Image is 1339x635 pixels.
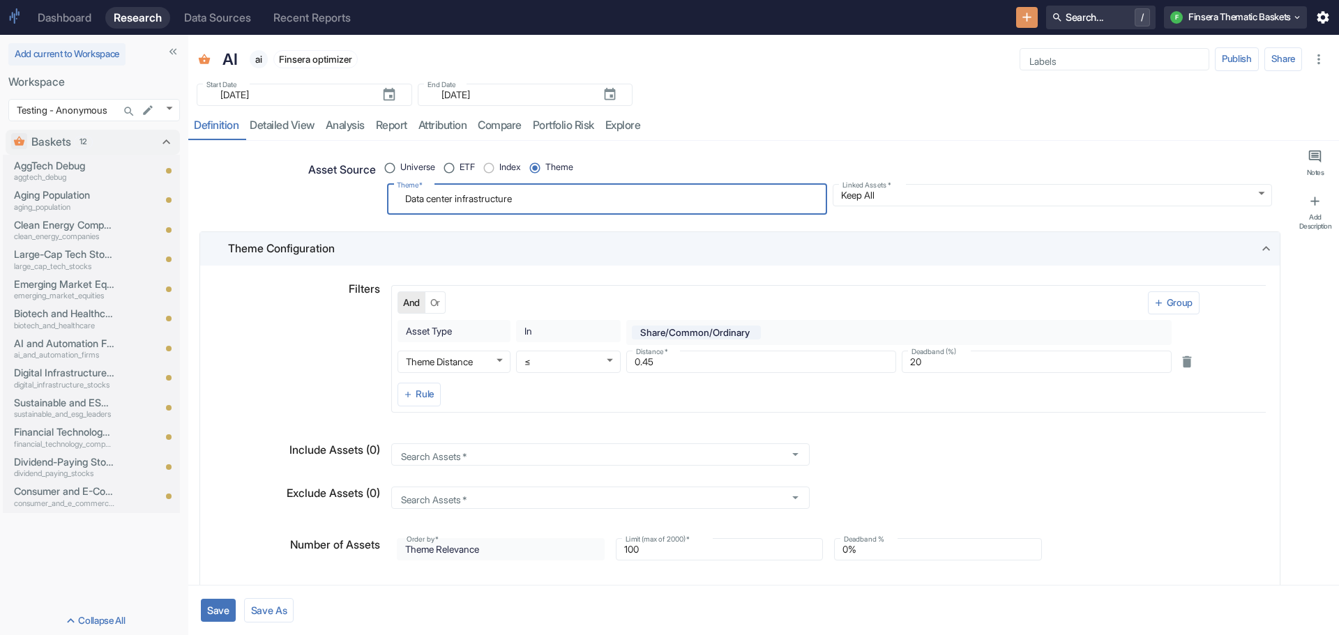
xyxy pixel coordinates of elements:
[14,188,114,203] p: Aging Population
[1170,11,1183,24] div: F
[398,320,510,342] div: Asset Type
[433,86,591,103] input: yyyy-mm-dd
[527,112,600,140] a: Portfolio Risk
[14,395,114,411] p: Sustainable and ESG Leaders
[911,346,956,357] label: Deadband (%)
[14,188,114,213] a: Aging Populationaging_population
[163,42,183,61] button: Collapse Sidebar
[1164,6,1307,29] button: FFinsera Thematic Baskets
[14,379,114,391] p: digital_infrastructure_stocks
[14,408,114,420] p: sustainable_and_esg_leaders
[222,47,237,71] p: AI
[1176,351,1198,373] button: Delete rule
[626,534,690,544] label: Limit (max of 2000)
[273,11,351,24] div: Recent Reports
[198,54,211,68] span: Basket
[3,610,186,632] button: Collapse All
[274,54,357,65] span: Finsera optimizer
[14,365,114,390] a: Digital Infrastructure Stocksdigital_infrastructure_stocks
[14,349,114,361] p: ai_and_automation_firms
[14,424,114,440] p: Financial Technology Companies
[200,232,1280,266] div: Theme Configuration
[228,240,335,257] p: Theme Configuration
[636,346,667,357] label: Distance
[516,320,621,342] div: In
[499,161,521,174] span: Index
[14,424,114,450] a: Financial Technology Companiesfinancial_technology_companies
[14,365,114,381] p: Digital Infrastructure Stocks
[14,231,114,243] p: clean_energy_companies
[176,7,259,29] a: Data Sources
[400,161,435,174] span: Universe
[425,291,446,314] button: Or
[184,11,251,24] div: Data Sources
[244,598,294,622] button: Save As
[250,54,268,65] span: ai
[516,351,621,373] div: ≤
[787,445,805,464] button: Open
[397,180,423,190] label: Theme
[398,383,441,406] button: Rule
[397,190,817,208] textarea: Data center infrastructure
[14,217,114,243] a: Clean Energy Companiesclean_energy_companies
[287,485,380,502] p: Exclude Assets (0)
[14,171,114,183] p: aggtech_debug
[413,112,473,140] a: attribution
[8,99,180,121] div: Testing - Anonymous
[138,100,158,120] button: edit
[398,351,510,373] div: Theme Distance
[398,291,425,314] button: And
[8,43,126,66] button: Add current to Workspace
[14,454,114,480] a: Dividend-Paying Stocksdividend_paying_stocks
[14,158,114,183] a: AggTech Debugaggtech_debug
[407,534,439,544] label: Order by
[219,44,241,75] div: AI
[787,489,805,507] button: Open
[1264,47,1302,71] button: Share
[844,534,884,544] label: Deadband %
[1046,6,1156,29] button: Search.../
[14,320,114,332] p: biotech_and_healthcare
[114,11,162,24] div: Research
[370,112,413,140] a: report
[8,74,180,91] p: Workspace
[14,158,114,174] p: AggTech Debug
[14,454,114,470] p: Dividend-Paying Stocks
[833,184,1273,206] div: Keep All
[14,277,114,302] a: Emerging Market Equitiesemerging_market_equities
[1148,291,1200,315] button: Group
[1215,47,1259,71] button: Publish
[14,306,114,331] a: Biotech and Healthcarebiotech_and_healthcare
[14,498,114,510] p: consumer_and_e_commerce_businesses
[14,290,114,302] p: emerging_market_equities
[244,112,320,140] a: detailed view
[349,281,380,298] p: Filters
[14,484,114,509] a: Consumer and E-Commerce Businessesconsumer_and_e_commerce_businesses
[842,180,891,190] label: Linked Assets
[600,112,646,140] a: Explore
[14,395,114,420] a: Sustainable and ESG Leaderssustainable_and_esg_leaders
[14,201,114,213] p: aging_population
[14,277,114,292] p: Emerging Market Equities
[14,217,114,233] p: Clean Energy Companies
[460,161,475,174] span: ETF
[188,112,1339,140] div: resource tabs
[119,102,139,121] button: Search...
[265,7,359,29] a: Recent Reports
[206,79,237,90] label: Start Date
[290,537,380,553] p: Number of Assets
[1016,7,1038,29] button: New Resource
[14,247,114,272] a: Large-Cap Tech Stockslarge_cap_tech_stocks
[289,442,380,459] p: Include Assets (0)
[6,130,180,155] div: Baskets12
[1297,213,1333,230] div: Add Description
[38,11,91,24] div: Dashboard
[397,538,605,560] div: Theme Relevance
[75,136,92,148] span: 12
[1294,144,1336,183] button: Notes
[387,158,584,178] div: position
[428,79,456,90] label: End Date
[14,247,114,262] p: Large-Cap Tech Stocks
[31,134,71,151] p: Baskets
[201,599,236,622] button: Save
